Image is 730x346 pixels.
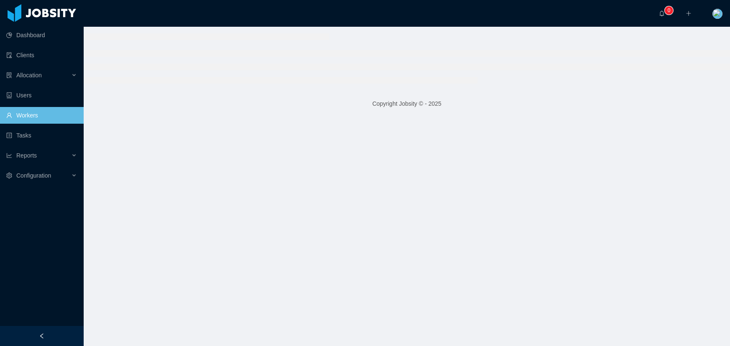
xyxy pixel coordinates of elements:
[6,72,12,78] i: icon: solution
[6,153,12,158] i: icon: line-chart
[659,10,665,16] i: icon: bell
[16,72,42,79] span: Allocation
[6,173,12,178] i: icon: setting
[6,27,77,43] a: icon: pie-chartDashboard
[84,89,730,118] footer: Copyright Jobsity © - 2025
[6,87,77,104] a: icon: robotUsers
[16,172,51,179] span: Configuration
[6,47,77,64] a: icon: auditClients
[712,9,722,19] img: 1d261170-802c-11eb-b758-29106f463357_6063414d2c854.png
[6,107,77,124] a: icon: userWorkers
[686,10,692,16] i: icon: plus
[16,152,37,159] span: Reports
[665,6,673,15] sup: 0
[6,127,77,144] a: icon: profileTasks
